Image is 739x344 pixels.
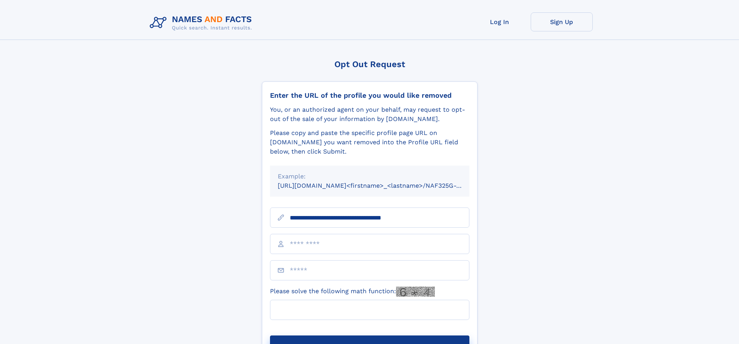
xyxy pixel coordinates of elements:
div: Example: [278,172,462,181]
a: Sign Up [531,12,593,31]
div: Opt Out Request [262,59,478,69]
div: Please copy and paste the specific profile page URL on [DOMAIN_NAME] you want removed into the Pr... [270,128,469,156]
div: You, or an authorized agent on your behalf, may request to opt-out of the sale of your informatio... [270,105,469,124]
small: [URL][DOMAIN_NAME]<firstname>_<lastname>/NAF325G-xxxxxxxx [278,182,484,189]
a: Log In [469,12,531,31]
label: Please solve the following math function: [270,287,435,297]
img: Logo Names and Facts [147,12,258,33]
div: Enter the URL of the profile you would like removed [270,91,469,100]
